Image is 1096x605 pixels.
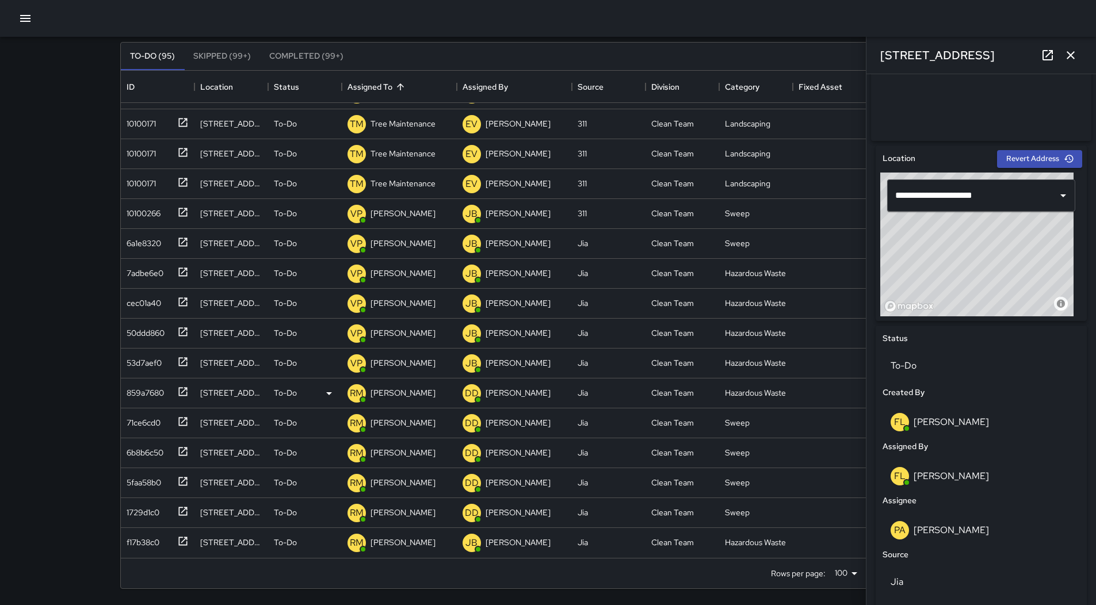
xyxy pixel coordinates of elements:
div: Jia [578,447,588,458]
p: TM [350,147,364,161]
div: ID [127,71,135,103]
div: Clean Team [651,417,694,428]
div: Assigned By [457,71,572,103]
p: [PERSON_NAME] [371,417,436,428]
p: [PERSON_NAME] [486,148,551,159]
div: Sweep [725,507,750,518]
p: [PERSON_NAME] [371,267,436,279]
p: VP [350,297,362,311]
div: Hazardous Waste [725,297,786,309]
div: Division [651,71,679,103]
div: f17b38c0 [122,532,159,548]
p: DD [465,476,479,490]
div: 590 Van Ness Avenue [200,238,262,249]
p: Tree Maintenance [371,118,436,129]
div: Jia [578,387,588,399]
div: Clean Team [651,238,694,249]
p: EV [465,147,478,161]
p: JB [465,267,478,281]
p: JB [465,297,478,311]
p: EV [465,117,478,131]
p: [PERSON_NAME] [371,507,436,518]
div: Clean Team [651,267,694,279]
p: To-Do [274,327,297,339]
div: Hazardous Waste [725,387,786,399]
p: [PERSON_NAME] [486,447,551,458]
p: VP [350,327,362,340]
p: [PERSON_NAME] [371,208,436,219]
p: [PERSON_NAME] [486,357,551,369]
div: 1122 Market Street [200,327,262,339]
p: TM [350,117,364,131]
div: Clean Team [651,477,694,488]
p: DD [465,416,479,430]
div: ID [121,71,194,103]
div: Clean Team [651,297,694,309]
p: [PERSON_NAME] [486,477,551,488]
p: [PERSON_NAME] [371,357,436,369]
div: 401 Golden Gate Avenue [200,267,262,279]
div: 580 Mcallister Street [200,447,262,458]
p: JB [465,327,478,340]
button: Skipped (99+) [184,43,260,70]
p: DD [465,386,479,400]
p: TM [350,177,364,191]
p: [PERSON_NAME] [486,537,551,548]
p: [PERSON_NAME] [486,387,551,399]
div: 625 Turk Street [200,507,262,518]
div: Jia [578,327,588,339]
div: Assigned To [347,71,392,103]
div: Division [646,71,719,103]
p: [PERSON_NAME] [486,118,551,129]
button: Sort [392,79,408,95]
div: Status [274,71,299,103]
p: To-Do [274,447,297,458]
div: 580 Mcallister Street [200,477,262,488]
p: RM [350,446,364,460]
p: To-Do [274,297,297,309]
div: Sweep [725,417,750,428]
div: Sweep [725,477,750,488]
p: To-Do [274,118,297,129]
p: [PERSON_NAME] [486,417,551,428]
div: Category [725,71,759,103]
div: Jia [578,267,588,279]
div: 1150 Market Street [200,297,262,309]
div: Fixed Asset [793,71,866,103]
div: 49 Van Ness Avenue [200,118,262,129]
div: 311 [578,148,587,159]
div: 10100171 [122,113,156,129]
div: 10100266 [122,203,161,219]
p: To-Do [274,148,297,159]
div: Jia [578,537,588,548]
p: To-Do [274,507,297,518]
div: Category [719,71,793,103]
div: 1450 Market Street [200,148,262,159]
div: 50 South Van Ness Avenue [200,537,262,548]
p: To-Do [274,387,297,399]
div: Clean Team [651,178,694,189]
div: 311 [578,118,587,129]
div: Clean Team [651,387,694,399]
p: RM [350,476,364,490]
div: Source [572,71,646,103]
p: VP [350,237,362,251]
p: To-Do [274,238,297,249]
p: To-Do [274,477,297,488]
div: 311 [578,208,587,219]
div: 10100171 [122,173,156,189]
div: Hazardous Waste [725,327,786,339]
p: [PERSON_NAME] [486,178,551,189]
button: To-Do (95) [121,43,184,70]
div: Jia [578,477,588,488]
div: 71ce6cd0 [122,412,161,428]
p: [PERSON_NAME] [371,387,436,399]
p: DD [465,506,479,520]
div: Clean Team [651,537,694,548]
div: Assigned To [342,71,457,103]
p: Tree Maintenance [371,148,436,159]
div: 1 Grove Street [200,357,262,369]
p: RM [350,386,364,400]
div: Clean Team [651,118,694,129]
p: Rows per page: [771,568,826,579]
